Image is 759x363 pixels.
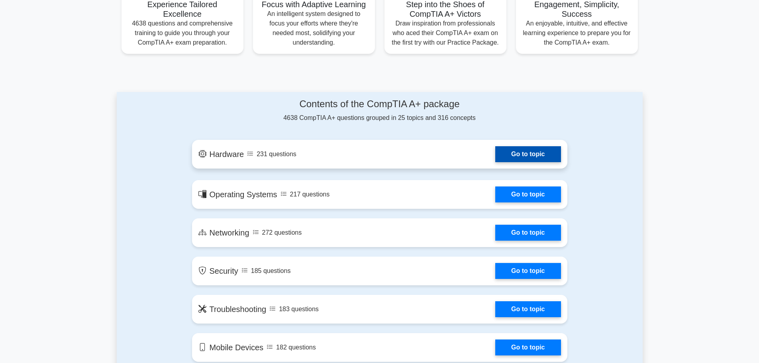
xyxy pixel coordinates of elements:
p: Draw inspiration from professionals who aced their CompTIA A+ exam on the first try with our Prac... [391,19,500,47]
a: Go to topic [495,263,561,279]
a: Go to topic [495,339,561,355]
p: 4638 questions and comprehensive training to guide you through your CompTIA A+ exam preparation. [128,19,237,47]
p: An enjoyable, intuitive, and effective learning experience to prepare you for the CompTIA A+ exam. [522,19,632,47]
a: Go to topic [495,225,561,241]
h4: Contents of the CompTIA A+ package [192,98,567,110]
div: 4638 CompTIA A+ questions grouped in 25 topics and 316 concepts [192,98,567,123]
a: Go to topic [495,146,561,162]
a: Go to topic [495,301,561,317]
p: An intelligent system designed to focus your efforts where they're needed most, solidifying your ... [259,9,369,47]
a: Go to topic [495,186,561,202]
